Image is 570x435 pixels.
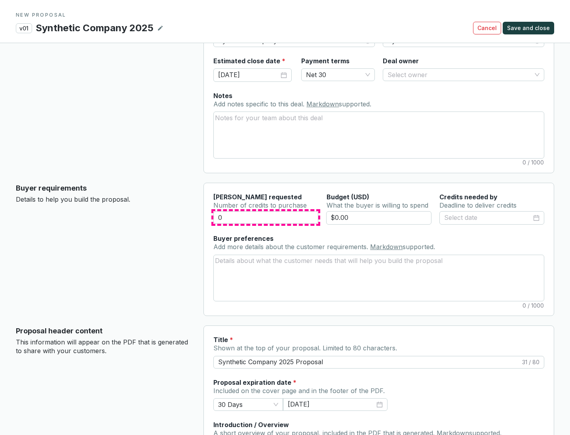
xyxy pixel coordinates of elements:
label: Introduction / Overview [213,420,289,429]
p: v01 [16,23,32,33]
input: Select date [288,400,375,409]
label: [PERSON_NAME] requested [213,193,302,201]
span: supported. [403,243,435,251]
span: 31 / 80 [522,358,540,366]
label: Proposal expiration date [213,378,296,387]
label: Notes [213,91,232,100]
span: Net 30 [306,69,370,81]
p: Synthetic Company 2025 [35,21,154,35]
span: Add notes specific to this deal. [213,100,306,108]
span: supported. [339,100,371,108]
span: Budget (USD) [327,193,369,201]
label: Title [213,335,233,344]
span: 30 Days [218,399,278,410]
a: Markdown [370,243,403,251]
label: Credits needed by [439,193,498,201]
label: Buyer preferences [213,234,274,243]
span: Included on the cover page and in the footer of the PDF. [213,387,385,395]
span: What the buyer is willing to spend [327,201,428,209]
input: Select date [218,70,279,80]
span: Deadline to deliver credits [439,201,517,209]
span: Add more details about the customer requirements. [213,243,370,251]
label: Estimated close date [213,57,285,65]
button: Save and close [503,22,554,34]
button: Cancel [473,22,501,34]
span: Cancel [477,24,497,32]
p: This information will appear on the PDF that is generated to share with your customers. [16,338,191,355]
input: Select date [444,213,532,223]
p: Buyer requirements [16,183,191,194]
a: Markdown [306,100,339,108]
span: Save and close [507,24,550,32]
p: NEW PROPOSAL [16,12,554,18]
p: Proposal header content [16,325,191,337]
label: Deal owner [383,57,419,65]
span: Shown at the top of your proposal. Limited to 80 characters. [213,344,397,352]
p: Details to help you build the proposal. [16,195,191,204]
span: Number of credits to purchase [213,201,307,209]
label: Payment terms [301,57,350,65]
